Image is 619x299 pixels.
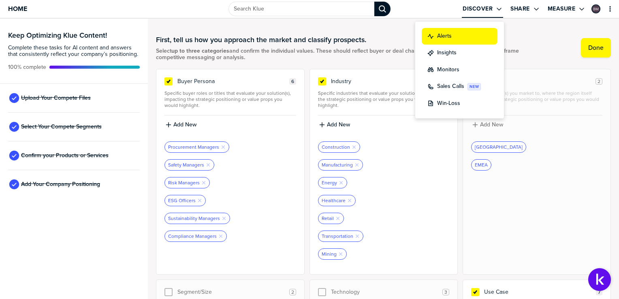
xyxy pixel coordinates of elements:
span: Select Your Compete Segments [21,124,102,130]
button: discover:insights [422,45,497,61]
h1: First, tell us how you approach the market and classify prospects. [156,35,536,45]
button: Remove Tag [206,162,211,167]
span: Specific industries that evaluate your solution(s), impacting the strategic positioning or value ... [318,90,449,109]
span: Industry [331,78,351,85]
button: Remove Tag [355,234,360,239]
button: Remove Tag [222,216,226,221]
div: Search Klue [374,2,391,16]
label: Add New [173,121,196,128]
button: discover:call-insights [422,78,497,95]
button: Remove Tag [338,252,343,256]
label: Add New [480,121,503,128]
button: Remove Tag [347,198,352,203]
span: 7 [598,289,600,295]
span: Upload Your Compete Files [21,95,91,101]
ul: Discover [422,28,497,112]
span: Use Case [484,289,508,295]
label: Add New [327,121,350,128]
span: 2 [291,289,294,295]
button: discover:alerts [422,28,497,45]
span: Buyer Persona [177,78,215,85]
span: Select and confirm the individual values. These should reflect buyer or deal characteristics that... [156,48,536,61]
span: Active [8,64,46,70]
span: 2 [598,79,600,85]
button: Remove Tag [352,145,356,149]
span: Add Your Company Positioning [21,181,100,188]
span: Complete these tasks for AI content and answers that consistently reflect your company’s position... [8,45,140,58]
label: Done [588,44,604,52]
label: Share [510,5,530,13]
button: Remove Tag [218,234,223,239]
a: Edit Profile [591,4,601,14]
span: 6 [291,79,294,85]
button: Remove Tag [339,180,344,185]
label: Alerts [437,32,452,41]
span: 3 [444,289,447,295]
label: Discover [463,5,493,13]
span: Confirm your Products or Services [21,152,109,159]
button: discover:win-loss [422,95,497,112]
span: Home [8,5,27,12]
button: Remove Tag [335,216,340,221]
span: Segment/Size [177,289,212,295]
span: Specific region(s) you market to, where the region itself impacts the strategic positioning or va... [471,90,602,109]
span: Specific buyer roles or titles that evaluate your solution(s), impacting the strategic positionin... [164,90,296,109]
label: Measure [548,5,576,13]
button: Remove Tag [221,145,226,149]
button: discover:monitors [422,62,497,78]
strong: up to three categories [171,47,229,55]
h3: Keep Optimizing Klue Content! [8,32,140,39]
span: NEW [470,83,478,90]
img: 773b312f6bb182941ae6a8f00171ac48-sml.png [592,5,600,13]
button: Remove Tag [197,198,202,203]
span: Technology [331,289,360,295]
label: Sales Calls [437,82,464,91]
label: Insights [437,49,457,57]
button: Open Support Center [588,268,611,291]
div: Barb Mard [591,4,600,13]
button: Remove Tag [354,162,359,167]
label: Win-Loss [437,99,460,108]
button: Remove Tag [201,180,206,185]
label: Monitors [437,66,459,74]
input: Search Klue [228,2,374,16]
